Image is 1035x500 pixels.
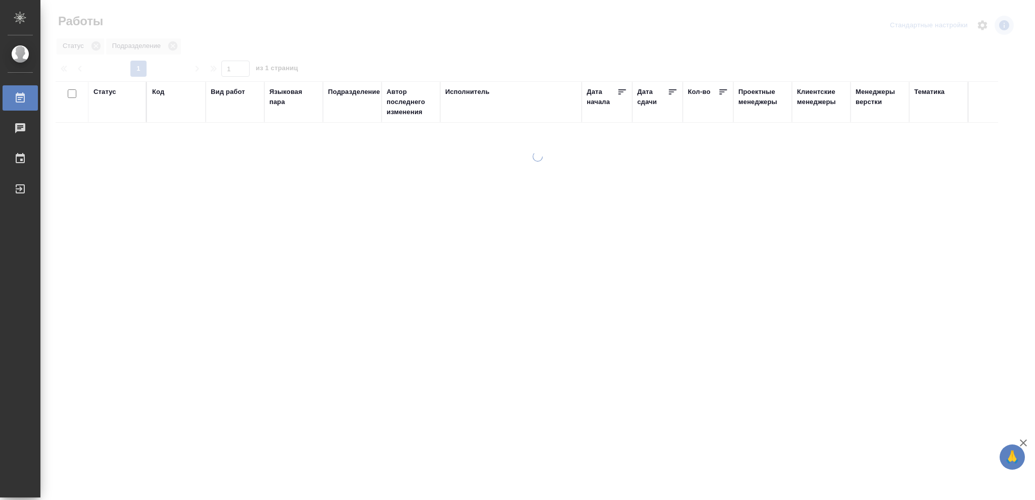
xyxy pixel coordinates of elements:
div: Автор последнего изменения [387,87,435,117]
div: Подразделение [328,87,380,97]
div: Тематика [914,87,945,97]
div: Клиентские менеджеры [797,87,845,107]
div: Менеджеры верстки [856,87,904,107]
span: 🙏 [1004,446,1021,468]
div: Проектные менеджеры [738,87,787,107]
div: Статус [93,87,116,97]
div: Дата сдачи [637,87,668,107]
div: Кол-во [688,87,711,97]
div: Дата начала [587,87,617,107]
div: Вид работ [211,87,245,97]
div: Языковая пара [269,87,318,107]
div: Код [152,87,164,97]
div: Исполнитель [445,87,490,97]
button: 🙏 [1000,444,1025,470]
